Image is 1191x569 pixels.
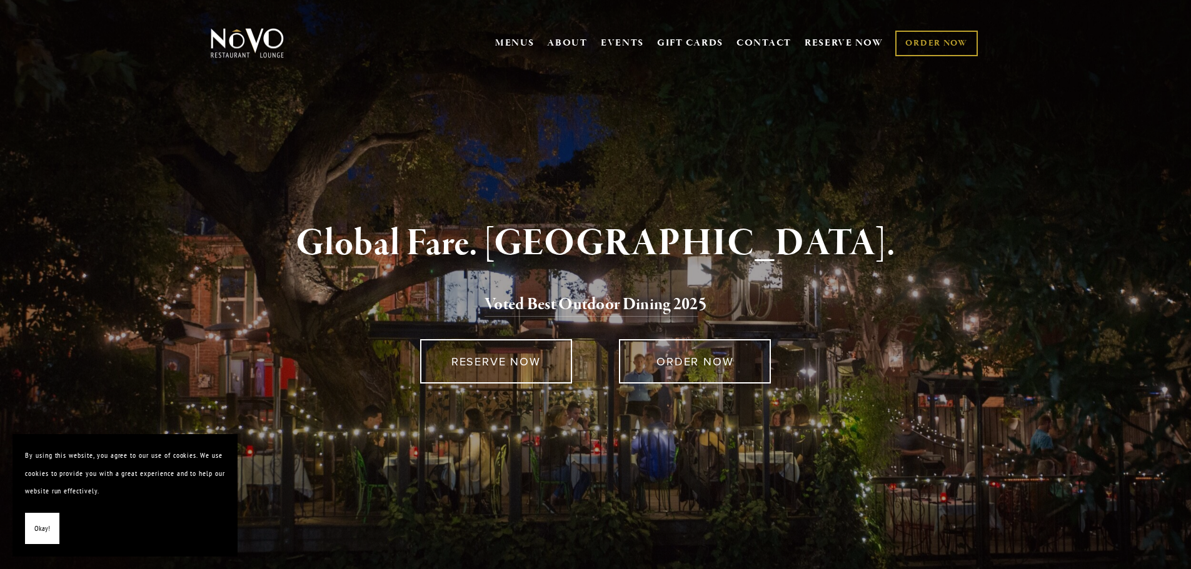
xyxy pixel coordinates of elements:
[657,31,723,55] a: GIFT CARDS
[619,339,771,383] a: ORDER NOW
[420,339,572,383] a: RESERVE NOW
[485,294,698,317] a: Voted Best Outdoor Dining 202
[231,292,960,318] h2: 5
[805,31,883,55] a: RESERVE NOW
[895,31,977,56] a: ORDER NOW
[736,31,791,55] a: CONTACT
[208,27,286,59] img: Novo Restaurant &amp; Lounge
[34,520,50,538] span: Okay!
[25,513,59,545] button: Okay!
[495,37,535,49] a: MENUS
[547,37,588,49] a: ABOUT
[25,447,225,500] p: By using this website, you agree to our use of cookies. We use cookies to provide you with a grea...
[13,434,238,557] section: Cookie banner
[296,220,895,267] strong: Global Fare. [GEOGRAPHIC_DATA].
[601,37,644,49] a: EVENTS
